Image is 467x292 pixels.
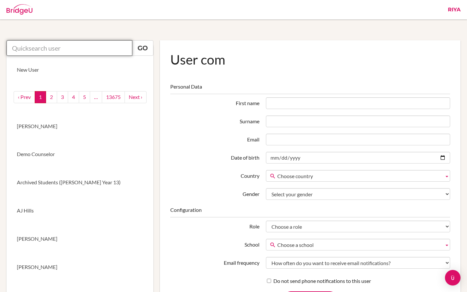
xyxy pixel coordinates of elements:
label: Gender [167,188,262,198]
a: 1 [35,91,46,103]
a: [PERSON_NAME] [6,112,153,140]
div: Open Intercom Messenger [445,270,461,286]
a: Demo Counselor [6,140,153,168]
a: 5 [79,91,90,103]
label: First name [167,97,262,107]
label: School [167,239,262,249]
img: Bridge-U [6,4,32,15]
label: Do not send phone notifications to this user [267,277,371,285]
a: [PERSON_NAME] [6,253,153,281]
span: Choose country [277,170,441,182]
input: Quicksearch user [6,40,132,56]
label: Email frequency [167,257,262,267]
a: next [125,91,147,103]
a: AJ Hills [6,197,153,225]
a: New User [6,56,153,84]
legend: Configuration [170,206,450,217]
a: Go [132,40,153,56]
h1: User com [170,51,450,68]
span: Choose a school [277,239,441,251]
legend: Personal Data [170,83,450,94]
a: … [90,91,102,103]
input: Do not send phone notifications to this user [267,279,271,283]
a: 4 [68,91,79,103]
label: Country [167,170,262,180]
a: 13675 [102,91,125,103]
a: [PERSON_NAME] [6,225,153,253]
label: Role [167,221,262,230]
a: Archived Students ([PERSON_NAME] Year 13) [6,168,153,197]
a: 2 [46,91,57,103]
label: Email [167,134,262,143]
label: Surname [167,116,262,125]
label: Date of birth [167,152,262,162]
a: 3 [57,91,68,103]
a: ‹ Prev [14,91,35,103]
